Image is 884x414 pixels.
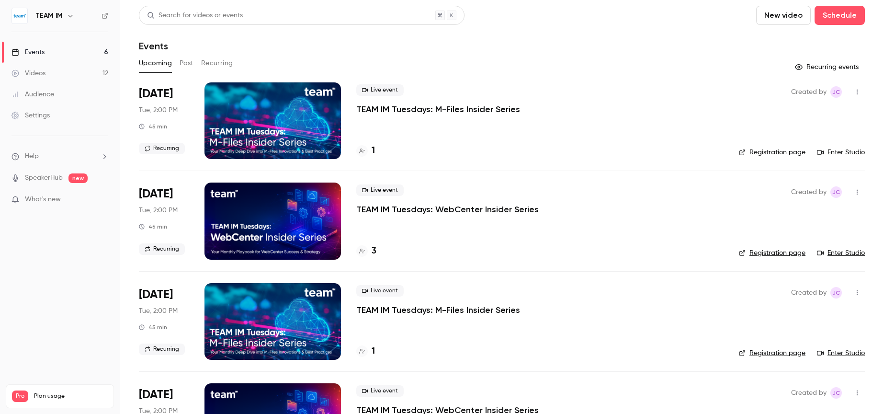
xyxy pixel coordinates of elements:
[139,56,172,71] button: Upcoming
[147,11,243,21] div: Search for videos or events
[68,173,88,183] span: new
[25,151,39,161] span: Help
[791,387,827,399] span: Created by
[25,195,61,205] span: What's new
[139,82,189,159] div: Oct 7 Tue, 2:00 PM (America/Chicago)
[791,86,827,98] span: Created by
[356,103,520,115] a: TEAM IM Tuesdays: M-Files Insider Series
[356,245,376,258] a: 3
[372,144,375,157] h4: 1
[139,183,189,259] div: Oct 14 Tue, 2:00 PM (America/Chicago)
[139,123,167,130] div: 45 min
[356,204,539,215] a: TEAM IM Tuesdays: WebCenter Insider Series
[791,186,827,198] span: Created by
[832,86,840,98] span: JC
[139,387,173,402] span: [DATE]
[739,248,805,258] a: Registration page
[817,248,865,258] a: Enter Studio
[25,173,63,183] a: SpeakerHub
[97,195,108,204] iframe: Noticeable Trigger
[11,90,54,99] div: Audience
[830,86,842,98] span: Jon Chartrand
[815,6,865,25] button: Schedule
[832,387,840,399] span: JC
[139,323,167,331] div: 45 min
[356,345,375,358] a: 1
[832,186,840,198] span: JC
[139,223,167,230] div: 45 min
[830,387,842,399] span: Jon Chartrand
[139,287,173,302] span: [DATE]
[201,56,233,71] button: Recurring
[830,186,842,198] span: Jon Chartrand
[11,111,50,120] div: Settings
[372,345,375,358] h4: 1
[34,392,108,400] span: Plan usage
[11,69,45,78] div: Videos
[791,287,827,299] span: Created by
[791,59,865,75] button: Recurring events
[139,206,178,215] span: Tue, 2:00 PM
[139,105,178,115] span: Tue, 2:00 PM
[139,283,189,360] div: Nov 4 Tue, 2:00 PM (America/Chicago)
[139,344,185,355] span: Recurring
[35,11,63,21] h6: TEAM IM
[832,287,840,299] span: JC
[139,243,185,255] span: Recurring
[139,143,185,154] span: Recurring
[356,304,520,316] a: TEAM IM Tuesdays: M-Files Insider Series
[139,40,168,52] h1: Events
[180,56,193,71] button: Past
[139,86,173,102] span: [DATE]
[12,8,27,23] img: TEAM IM
[739,148,805,157] a: Registration page
[12,391,28,402] span: Pro
[372,245,376,258] h4: 3
[356,285,404,297] span: Live event
[756,6,811,25] button: New video
[356,184,404,196] span: Live event
[817,148,865,157] a: Enter Studio
[356,385,404,397] span: Live event
[11,47,45,57] div: Events
[356,84,404,96] span: Live event
[139,186,173,202] span: [DATE]
[739,348,805,358] a: Registration page
[139,306,178,316] span: Tue, 2:00 PM
[817,348,865,358] a: Enter Studio
[11,151,108,161] li: help-dropdown-opener
[830,287,842,299] span: Jon Chartrand
[356,144,375,157] a: 1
